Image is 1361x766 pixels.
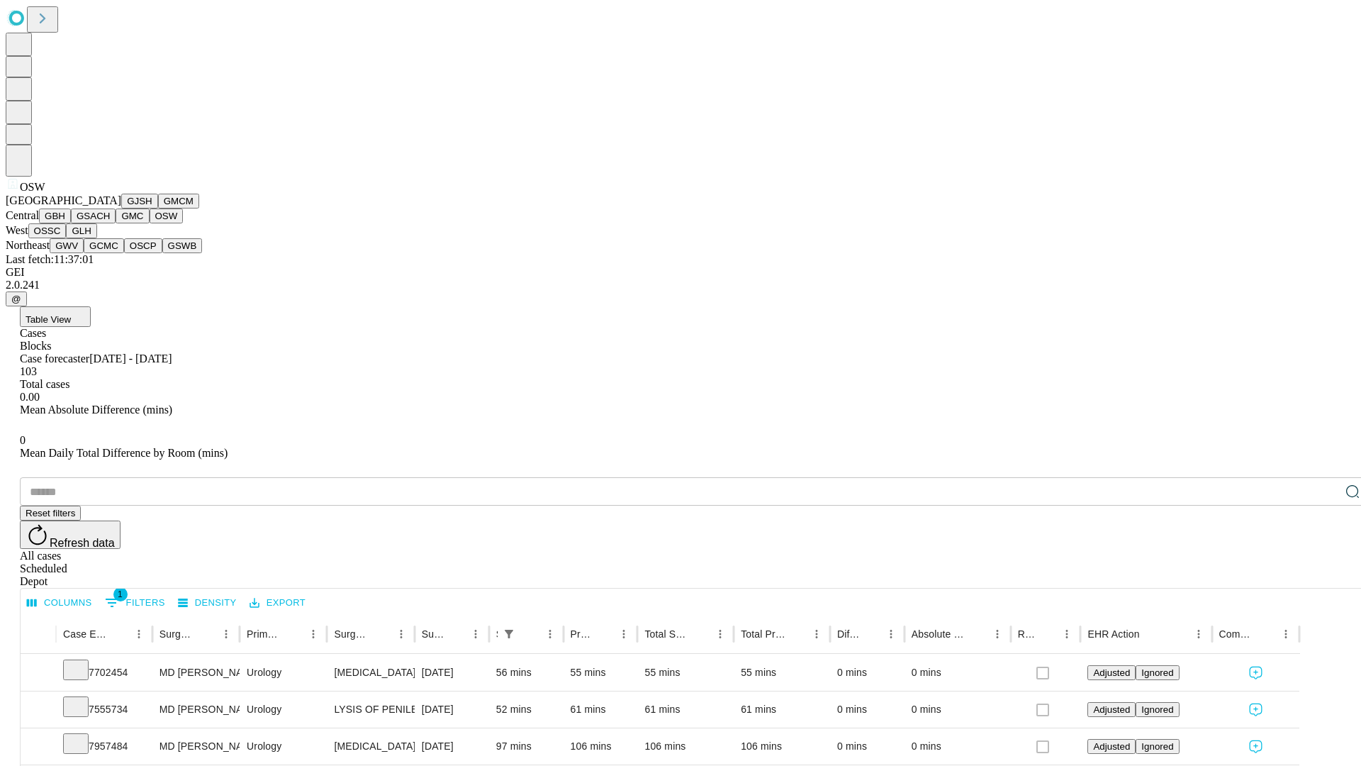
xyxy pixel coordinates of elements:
div: [MEDICAL_DATA] INGUINAL OR SCROTAL APPROACH [334,728,407,765]
div: 55 mins [741,655,823,691]
button: Menu [216,624,236,644]
div: Total Predicted Duration [741,628,785,640]
button: GLH [66,223,96,238]
div: EHR Action [1087,628,1139,640]
div: 0 mins [912,692,1004,728]
button: GBH [39,209,71,223]
span: OSW [20,181,45,193]
button: Menu [614,624,634,644]
div: 0 mins [912,655,1004,691]
span: Last fetch: 11:37:01 [6,253,94,265]
div: Difference [837,628,860,640]
button: Sort [520,624,540,644]
button: Density [174,592,240,614]
button: Adjusted [1087,665,1136,680]
button: Sort [1141,624,1161,644]
span: Northeast [6,239,50,251]
button: @ [6,292,27,306]
button: Sort [968,624,987,644]
button: Menu [391,624,411,644]
button: Sort [371,624,391,644]
button: Menu [466,624,486,644]
div: 0 mins [912,728,1004,765]
button: GMCM [158,194,199,209]
button: Menu [1057,624,1077,644]
div: 52 mins [496,692,556,728]
div: [MEDICAL_DATA] SURGICAL [334,655,407,691]
button: GWV [50,238,84,253]
button: Refresh data [20,521,121,549]
span: Central [6,209,39,221]
button: Ignored [1136,665,1179,680]
div: 97 mins [496,728,556,765]
button: Sort [861,624,881,644]
span: Adjusted [1093,667,1130,678]
button: GCMC [84,238,124,253]
span: 103 [20,365,37,377]
div: MD [PERSON_NAME] [159,728,233,765]
div: Surgery Date [422,628,444,640]
span: Reset filters [26,508,75,518]
span: 0.00 [20,391,40,403]
span: Case forecaster [20,353,89,365]
button: Menu [807,624,827,644]
span: Total cases [20,378,69,390]
button: GMC [116,209,149,223]
div: 61 mins [741,692,823,728]
div: Case Epic Id [63,628,108,640]
span: Ignored [1141,704,1173,715]
div: Scheduled In Room Duration [496,628,498,640]
button: Adjusted [1087,739,1136,754]
button: Expand [28,661,49,686]
span: 0 [20,434,26,446]
span: Ignored [1141,741,1173,752]
div: LYSIS OF PENILE POST [MEDICAL_DATA] [MEDICAL_DATA] [334,692,407,728]
div: 56 mins [496,655,556,691]
div: 61 mins [571,692,631,728]
button: Menu [1189,624,1209,644]
div: Surgeon Name [159,628,195,640]
span: Adjusted [1093,704,1130,715]
div: 55 mins [644,655,727,691]
button: Menu [129,624,149,644]
button: Sort [787,624,807,644]
div: Urology [247,655,320,691]
button: Expand [28,698,49,723]
button: Select columns [23,592,96,614]
span: Refresh data [50,537,115,549]
button: Menu [710,624,730,644]
button: Menu [303,624,323,644]
button: Ignored [1136,739,1179,754]
div: Surgery Name [334,628,369,640]
button: OSW [150,209,184,223]
button: Show filters [499,624,519,644]
button: Table View [20,306,91,327]
div: 55 mins [571,655,631,691]
button: GSWB [162,238,203,253]
button: Sort [1037,624,1057,644]
button: Sort [446,624,466,644]
div: 2.0.241 [6,279,1355,292]
div: Comments [1219,628,1255,640]
button: Sort [196,624,216,644]
button: Export [246,592,309,614]
span: [GEOGRAPHIC_DATA] [6,194,121,206]
button: GJSH [121,194,158,209]
div: MD [PERSON_NAME] [159,692,233,728]
div: 7957484 [63,728,145,765]
div: Predicted In Room Duration [571,628,593,640]
div: Primary Service [247,628,282,640]
button: Sort [284,624,303,644]
div: Resolved in EHR [1018,628,1036,640]
div: 0 mins [837,692,897,728]
span: Mean Daily Total Difference by Room (mins) [20,447,228,459]
div: 1 active filter [499,624,519,644]
button: GSACH [71,209,116,223]
div: Urology [247,692,320,728]
div: MD [PERSON_NAME] [159,655,233,691]
span: @ [11,294,21,304]
button: Sort [594,624,614,644]
div: 106 mins [741,728,823,765]
div: GEI [6,266,1355,279]
span: West [6,224,28,236]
